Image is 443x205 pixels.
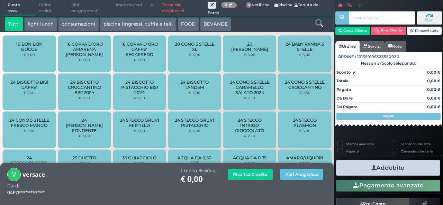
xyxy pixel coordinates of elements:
span: 24 CONO 5 STELLE CARAMELLO SALATO 2024 [229,80,270,95]
label: Stampa una copia [346,142,374,146]
span: ACQUA DA 0,50 PET [174,155,215,166]
span: 0 [246,2,252,8]
a: Torna alla dashboard [158,0,208,16]
span: 24 CONO 5 STELLE CROCCANTINO [284,80,325,90]
button: Cerca Cliente [335,27,370,35]
button: FOOD [178,17,199,31]
span: Punto cassa [4,0,36,16]
button: Ricarica Credito [228,169,273,180]
strong: Segue [383,114,394,118]
h4: Credito Residuo: [181,168,217,173]
a: Servizi [360,41,385,52]
span: Ultimi ordini [35,0,67,16]
label: Asporto [346,149,359,153]
strong: 0,00 € [427,104,441,109]
small: € 3,00 [134,58,145,62]
small: € 1,00 [134,161,145,165]
strong: Da Dare [336,96,353,101]
small: € 2,00 [244,161,255,165]
span: 24 BISCOTTO CROCCANTINO BIS! 2024 [64,80,105,95]
span: 24 [PERSON_NAME] FONDENTE [64,118,105,133]
small: € 2,50 [79,161,90,165]
strong: Totale [336,78,349,83]
a: Ordine [335,41,360,52]
strong: 0,00 € [427,70,441,75]
span: 24 STECCO GRUVI MIRTILLO [119,118,160,128]
strong: Da Pagare [336,104,358,109]
small: € 3,00 [299,129,310,133]
small: € 3,00 [299,53,310,57]
input: Codice Cliente [349,11,415,25]
span: 25 DUETTO [72,155,96,160]
span: ACQUA DA 0,75 [233,155,266,160]
button: Tutti [5,17,23,31]
strong: Sconto [336,69,351,75]
small: € 3,00 [24,53,35,57]
span: 24 STECCOBLOCCO [9,155,50,166]
small: € 3,00 [244,53,255,57]
small: € 2,50 [79,96,90,100]
span: 101359106323550030 [357,54,399,60]
a: Note [385,41,406,52]
span: 24 STECCO GRUVI PISTACCHIO [174,118,215,128]
label: Comanda prioritaria [401,149,433,153]
small: € 2,50 [24,129,35,133]
b: 0 [225,2,227,7]
small: € 2,50 [24,91,35,95]
span: Ritiri programmati [67,0,112,16]
span: 16 BON BON GOCCE [9,41,50,52]
span: 16 COPPA D'ORO CAFFE' SEGAFREDO [119,41,160,57]
button: Addebito [336,160,440,176]
span: 20 CONO 5 STELLE XL [174,41,215,52]
small: € 2,50 [299,91,310,95]
small: € 5,00 [299,161,310,165]
span: Ordine : [338,54,356,60]
button: Apri Anagrafica [280,169,323,180]
button: BEVANDE [200,17,231,31]
span: 24 STECCO INTRIGO CIOCCOLATO [229,118,270,133]
button: Rimuovi tutto [407,27,442,35]
button: Rim. Cliente [371,27,406,35]
strong: 0,00 € [427,87,441,92]
span: Impostazioni [112,0,146,10]
span: 24 BISCOTTO BIS! CAFFE' [9,80,50,90]
small: € 3,00 [134,129,145,133]
strong: 0,00 € [427,78,441,83]
b: versace [22,170,45,178]
label: Scontrino Parlante [401,142,431,146]
small: € 2,50 [244,96,255,100]
div: Nessun articolo selezionato [335,61,442,66]
small: € 3,00 [189,53,200,57]
h1: € 0,00 [181,175,217,184]
span: 24 BISCOTTO PISTACCHIO BIS! 2024 [119,80,160,95]
small: € 2,50 [134,96,145,100]
strong: Pagato [336,87,351,92]
span: 24 CONO 5 STELLE FRESCO MANGO [9,118,50,128]
button: Pagamento avanzato [336,180,440,192]
span: 20 [PERSON_NAME] [229,41,270,52]
span: 24 BABY PANNA 5 STELLE [284,41,325,52]
button: light lunch [24,17,57,31]
small: € 3,00 [79,58,90,62]
button: piscina (ingressi, cuffie e teli) [100,17,177,31]
span: 35 GHIACCIOLO [122,155,156,160]
span: 24 STECCO PLASMON [284,118,325,128]
strong: 0,00 € [427,96,441,101]
span: 16 COPPA D'ORO AMARENA [PERSON_NAME] [64,41,105,57]
small: € 3,00 [189,91,200,95]
h4: Card: [7,183,19,188]
small: € 3,00 [189,129,200,133]
small: € 3,00 [79,134,90,138]
button: consumazioni [58,17,99,31]
img: versace [7,168,21,181]
small: € 2,50 [244,134,255,138]
span: 24 BISCOTTO TANDEM [174,80,215,90]
span: AMARO/LIQUORI [286,155,323,160]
